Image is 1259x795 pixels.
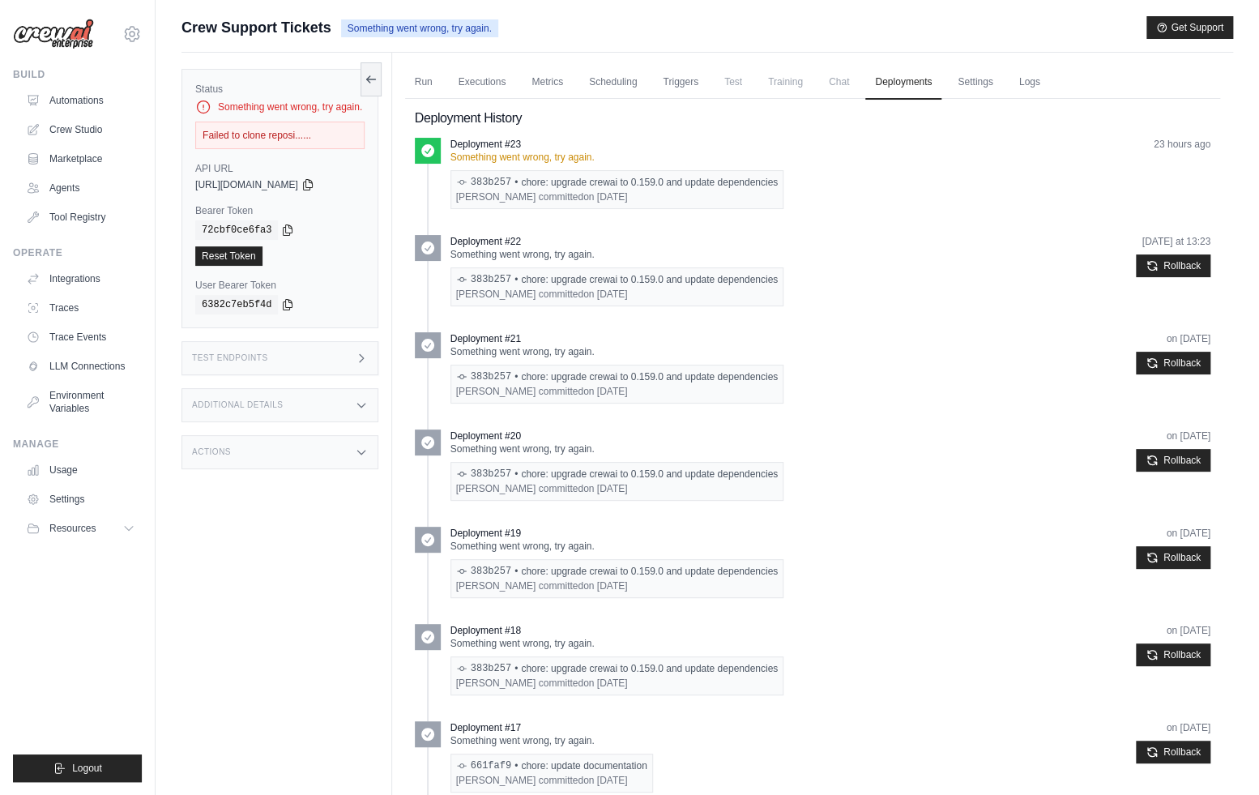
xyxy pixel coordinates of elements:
[1154,139,1210,150] time: September 3, 2025 at 08:08 PDT
[579,66,647,100] a: Scheduling
[471,176,511,189] a: 383b257
[456,385,779,398] div: [PERSON_NAME] committed
[583,483,627,494] time: August 16, 2025 at 05:47 PDT
[450,151,784,164] p: Something went wrong, try again.
[195,295,278,314] code: 6382c7eb5f4d
[471,370,511,383] a: 383b257
[1146,16,1233,39] button: Get Support
[450,345,784,358] p: Something went wrong, try again.
[583,191,627,203] time: August 16, 2025 at 05:47 PDT
[1178,717,1259,795] iframe: Chat Widget
[456,482,779,495] div: [PERSON_NAME] committed
[13,246,142,259] div: Operate
[583,386,627,397] time: August 16, 2025 at 05:47 PDT
[583,580,627,592] time: August 16, 2025 at 05:47 PDT
[192,447,231,457] h3: Actions
[456,662,779,675] div: chore: upgrade crewai to 0.159.0 and update dependencies
[865,66,941,100] a: Deployments
[471,565,511,578] a: 383b257
[471,662,511,675] a: 383b257
[19,295,142,321] a: Traces
[19,146,142,172] a: Marketplace
[583,677,627,689] time: August 16, 2025 at 05:47 PDT
[514,662,518,675] span: •
[13,754,142,782] button: Logout
[948,66,1002,100] a: Settings
[1142,236,1211,247] time: August 29, 2025 at 13:23 PDT
[450,248,784,261] p: Something went wrong, try again.
[456,190,779,203] div: [PERSON_NAME] committed
[192,353,268,363] h3: Test Endpoints
[1167,722,1210,733] time: August 16, 2025 at 05:57 PDT
[195,99,365,115] div: Something went wrong, try again.
[583,289,627,300] time: August 16, 2025 at 05:47 PDT
[514,273,518,286] span: •
[583,775,627,786] time: August 16, 2025 at 05:53 PDT
[456,370,779,383] div: chore: upgrade crewai to 0.159.0 and update dependencies
[450,540,784,553] p: Something went wrong, try again.
[1009,66,1050,100] a: Logs
[514,565,518,578] span: •
[19,117,142,143] a: Crew Studio
[195,220,278,240] code: 72cbf0ce6fa3
[341,19,498,37] span: Something went wrong, try again.
[456,759,647,772] div: chore: update documentation
[13,438,142,451] div: Manage
[13,19,94,49] img: Logo
[195,122,365,149] div: Failed to clone reposi......
[19,457,142,483] a: Usage
[195,204,365,217] label: Bearer Token
[192,400,283,410] h3: Additional Details
[19,383,142,421] a: Environment Variables
[19,88,142,113] a: Automations
[450,734,653,747] p: Something went wrong, try again.
[1167,528,1210,539] time: August 17, 2025 at 21:08 PDT
[450,138,521,151] p: Deployment #23
[514,176,518,189] span: •
[450,637,784,650] p: Something went wrong, try again.
[471,759,511,772] a: 661faf9
[471,468,511,481] a: 383b257
[72,762,102,775] span: Logout
[1136,449,1210,472] button: Rollback
[653,66,708,100] a: Triggers
[450,235,521,248] p: Deployment #22
[450,332,521,345] p: Deployment #21
[19,324,142,350] a: Trace Events
[13,68,142,81] div: Build
[1167,625,1210,636] time: August 16, 2025 at 06:16 PDT
[715,66,752,98] span: Test
[195,178,298,191] span: [URL][DOMAIN_NAME]
[19,486,142,512] a: Settings
[456,288,779,301] div: [PERSON_NAME] committed
[1136,546,1210,569] button: Rollback
[1167,430,1210,442] time: August 18, 2025 at 05:02 PDT
[1136,741,1210,763] button: Rollback
[1136,352,1210,374] button: Rollback
[19,353,142,379] a: LLM Connections
[415,109,1210,128] h2: Deployment History
[405,66,442,100] a: Run
[450,624,521,637] p: Deployment #18
[449,66,516,100] a: Executions
[195,279,365,292] label: User Bearer Token
[19,515,142,541] button: Resources
[456,579,779,592] div: [PERSON_NAME] committed
[522,66,573,100] a: Metrics
[456,774,647,787] div: [PERSON_NAME] committed
[19,266,142,292] a: Integrations
[1136,254,1210,277] button: Rollback
[195,162,365,175] label: API URL
[456,273,779,286] div: chore: upgrade crewai to 0.159.0 and update dependencies
[49,522,96,535] span: Resources
[19,204,142,230] a: Tool Registry
[514,759,518,772] span: •
[450,442,784,455] p: Something went wrong, try again.
[450,721,521,734] p: Deployment #17
[19,175,142,201] a: Agents
[456,468,779,481] div: chore: upgrade crewai to 0.159.0 and update dependencies
[195,246,262,266] a: Reset Token
[456,677,779,690] div: [PERSON_NAME] committed
[819,66,859,98] span: Chat is not available until the deployment is complete
[514,468,518,481] span: •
